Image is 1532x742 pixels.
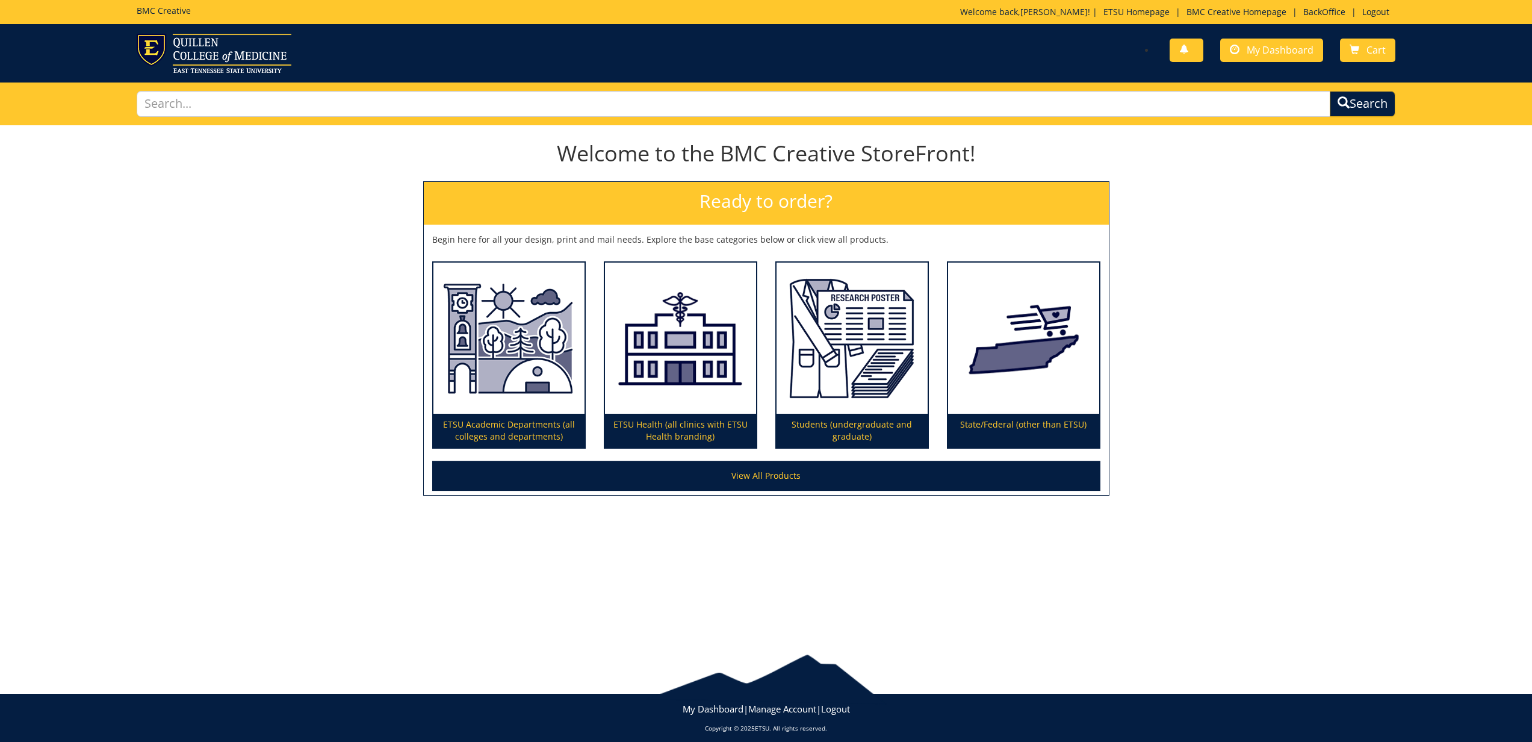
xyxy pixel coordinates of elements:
a: [PERSON_NAME] [1020,6,1088,17]
p: ETSU Health (all clinics with ETSU Health branding) [605,414,756,447]
p: ETSU Academic Departments (all colleges and departments) [433,414,585,447]
p: Begin here for all your design, print and mail needs. Explore the base categories below or click ... [432,234,1100,246]
h5: BMC Creative [137,6,191,15]
a: My Dashboard [1220,39,1323,62]
img: ETSU logo [137,34,291,73]
h2: Ready to order? [424,182,1109,225]
img: Students (undergraduate and graduate) [777,263,928,414]
a: ETSU [755,724,769,732]
a: BMC Creative Homepage [1180,6,1292,17]
p: State/Federal (other than ETSU) [948,414,1099,447]
img: State/Federal (other than ETSU) [948,263,1099,414]
p: Students (undergraduate and graduate) [777,414,928,447]
a: Manage Account [748,703,816,715]
a: ETSU Homepage [1097,6,1176,17]
a: ETSU Academic Departments (all colleges and departments) [433,263,585,448]
span: My Dashboard [1247,43,1313,57]
a: BackOffice [1297,6,1351,17]
img: ETSU Academic Departments (all colleges and departments) [433,263,585,414]
input: Search... [137,91,1330,117]
a: Logout [821,703,850,715]
a: Logout [1356,6,1395,17]
span: Cart [1366,43,1386,57]
h1: Welcome to the BMC Creative StoreFront! [423,142,1109,166]
p: Welcome back, ! | | | | [960,6,1395,18]
a: Cart [1340,39,1395,62]
a: ETSU Health (all clinics with ETSU Health branding) [605,263,756,448]
img: ETSU Health (all clinics with ETSU Health branding) [605,263,756,414]
a: Students (undergraduate and graduate) [777,263,928,448]
a: View All Products [432,461,1100,491]
button: Search [1330,91,1395,117]
a: My Dashboard [683,703,743,715]
a: State/Federal (other than ETSU) [948,263,1099,448]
